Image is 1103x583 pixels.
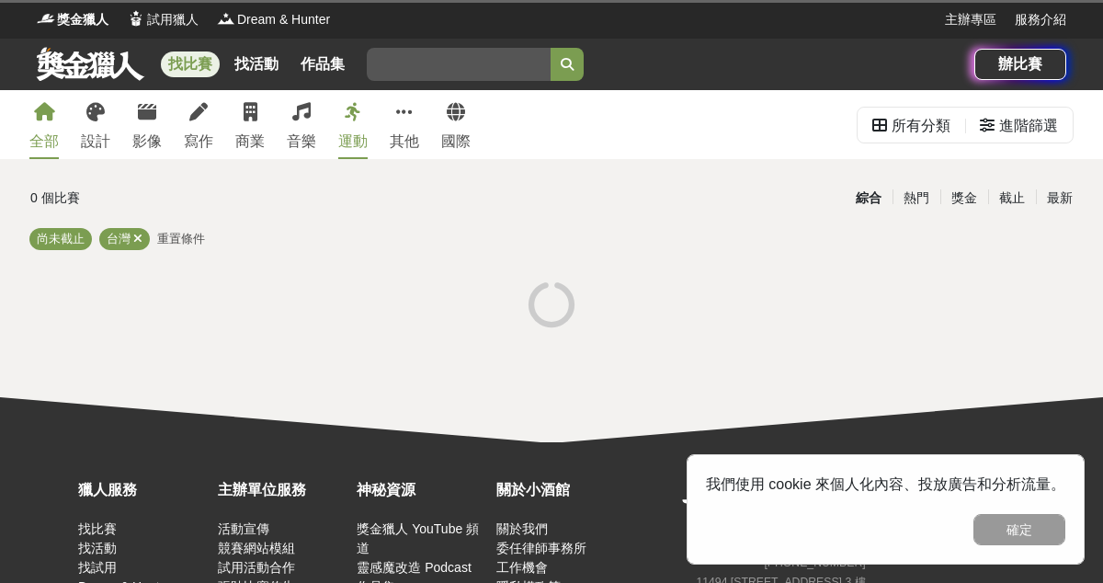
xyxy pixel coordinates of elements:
a: 設計 [81,90,110,159]
a: 服務介紹 [1015,10,1066,29]
div: 寫作 [184,131,213,153]
span: 台灣 [107,232,131,246]
span: Dream & Hunter [237,10,330,29]
a: 作品集 [293,51,352,77]
div: 商業 [235,131,265,153]
div: 獵人服務 [78,479,209,501]
a: 獎金獵人 YouTube 頻道 [357,521,479,555]
a: 找試用 [78,560,117,575]
a: 試用活動合作 [218,560,295,575]
div: 熱門 [893,182,940,214]
span: 我們使用 cookie 來個人化內容、投放廣告和分析流量。 [706,476,1065,492]
a: 主辦專區 [945,10,996,29]
button: 確定 [973,514,1065,545]
div: 其他 [390,131,419,153]
a: 寫作 [184,90,213,159]
a: 靈感魔改造 Podcast [357,560,471,575]
a: 關於我們 [496,521,548,536]
a: Logo獎金獵人 [37,10,108,29]
img: Logo [127,9,145,28]
div: 所有分類 [892,108,950,144]
span: 重置條件 [157,232,205,246]
div: 進階篩選 [999,108,1058,144]
a: 活動宣傳 [218,521,269,536]
span: 獎金獵人 [57,10,108,29]
a: 找比賽 [161,51,220,77]
a: 音樂 [287,90,316,159]
span: 試用獵人 [147,10,199,29]
a: 國際 [441,90,471,159]
a: 商業 [235,90,265,159]
div: 音樂 [287,131,316,153]
div: 設計 [81,131,110,153]
div: 影像 [132,131,162,153]
div: 國際 [441,131,471,153]
a: 競賽網站模組 [218,541,295,555]
div: 關於小酒館 [496,479,627,501]
div: 運動 [338,131,368,153]
img: Logo [217,9,235,28]
div: 0 個比賽 [30,182,377,214]
a: Logo試用獵人 [127,10,199,29]
div: 最新 [1036,182,1084,214]
a: LogoDream & Hunter [217,10,330,29]
div: 獎金 [940,182,988,214]
a: 運動 [338,90,368,159]
a: 委任律師事務所 [496,541,586,555]
div: 主辦單位服務 [218,479,348,501]
a: 找活動 [227,51,286,77]
img: Logo [37,9,55,28]
a: 其他 [390,90,419,159]
div: 綜合 [845,182,893,214]
div: 截止 [988,182,1036,214]
a: 工作機會 [496,560,548,575]
div: 全部 [29,131,59,153]
span: 尚未截止 [37,232,85,246]
a: 辦比賽 [974,49,1066,80]
a: 影像 [132,90,162,159]
a: 全部 [29,90,59,159]
a: 找比賽 [78,521,117,536]
div: 神秘資源 [357,479,487,501]
a: 找活動 [78,541,117,555]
